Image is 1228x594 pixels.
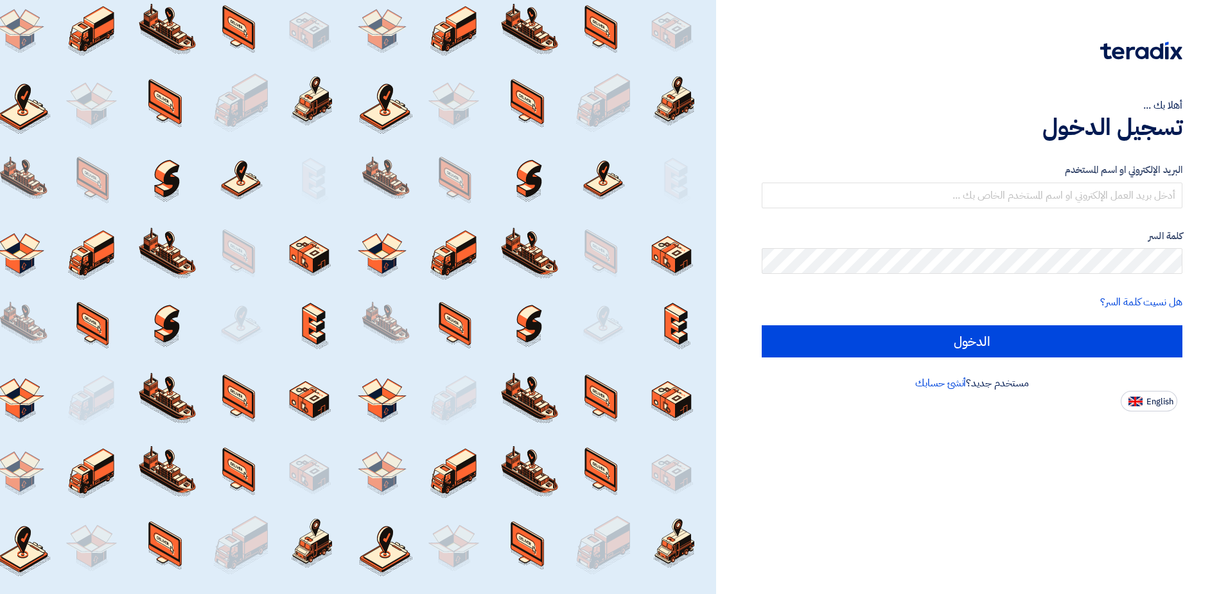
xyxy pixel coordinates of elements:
[762,98,1182,113] div: أهلا بك ...
[762,183,1182,208] input: أدخل بريد العمل الإلكتروني او اسم المستخدم الخاص بك ...
[762,163,1182,177] label: البريد الإلكتروني او اسم المستخدم
[1100,294,1182,310] a: هل نسيت كلمة السر؟
[915,375,966,391] a: أنشئ حسابك
[1121,391,1177,411] button: English
[762,113,1182,141] h1: تسجيل الدخول
[1146,397,1173,406] span: English
[1100,42,1182,60] img: Teradix logo
[762,325,1182,357] input: الدخول
[762,229,1182,244] label: كلمة السر
[762,375,1182,391] div: مستخدم جديد؟
[1128,397,1143,406] img: en-US.png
